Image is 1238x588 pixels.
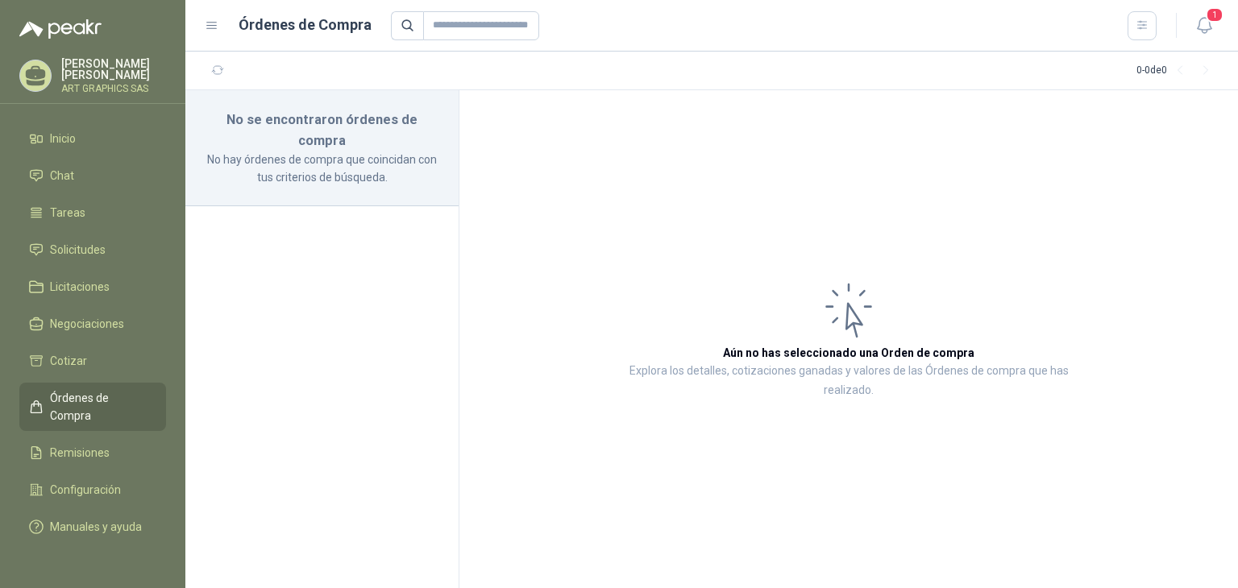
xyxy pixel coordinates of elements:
span: Configuración [50,481,121,499]
span: Negociaciones [50,315,124,333]
h3: Aún no has seleccionado una Orden de compra [723,344,974,362]
span: Inicio [50,130,76,147]
a: Cotizar [19,346,166,376]
button: 1 [1190,11,1219,40]
div: 0 - 0 de 0 [1136,58,1219,84]
p: Explora los detalles, cotizaciones ganadas y valores de las Órdenes de compra que has realizado. [621,362,1077,400]
a: Negociaciones [19,308,166,339]
a: Remisiones [19,437,166,468]
span: Cotizar [50,352,87,370]
a: Chat [19,160,166,191]
a: Inicio [19,123,166,154]
a: Licitaciones [19,271,166,302]
span: Manuales y ayuda [50,518,142,536]
span: 1 [1206,7,1223,23]
img: Logo peakr [19,19,102,39]
a: Tareas [19,197,166,228]
span: Órdenes de Compra [50,389,151,424]
a: Configuración [19,474,166,505]
span: Remisiones [50,444,110,462]
p: [PERSON_NAME] [PERSON_NAME] [61,58,166,81]
span: Chat [50,167,74,184]
a: Manuales y ayuda [19,511,166,542]
span: Solicitudes [50,241,106,259]
h3: No se encontraron órdenes de compra [205,110,439,151]
a: Solicitudes [19,234,166,265]
p: ART GRAPHICS SAS [61,84,166,93]
h1: Órdenes de Compra [239,14,372,36]
p: No hay órdenes de compra que coincidan con tus criterios de búsqueda. [205,151,439,186]
span: Licitaciones [50,278,110,296]
a: Órdenes de Compra [19,383,166,431]
span: Tareas [50,204,85,222]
